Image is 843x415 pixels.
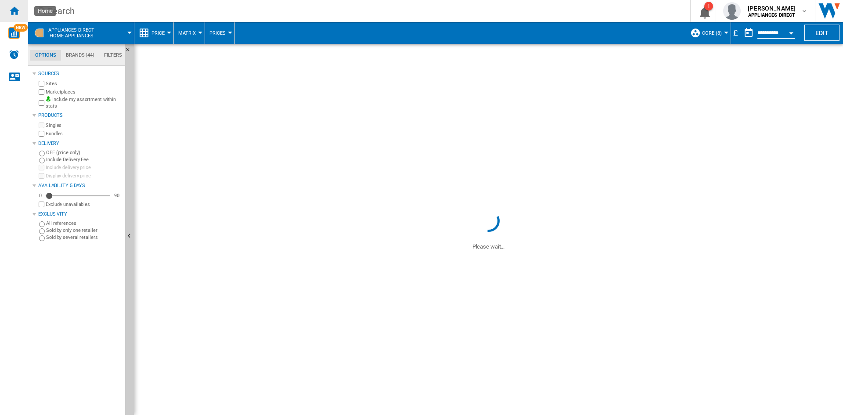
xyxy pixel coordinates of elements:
input: OFF (price only) [39,151,45,156]
button: Prices [209,22,230,44]
ng-transclude: Please wait... [472,243,505,250]
label: Display delivery price [46,173,122,179]
b: APPLIANCES DIRECT [748,12,795,18]
span: NEW [14,24,28,32]
span: Matrix [178,30,196,36]
div: 1 [704,2,713,11]
button: Price [151,22,169,44]
img: wise-card.svg [8,27,20,39]
div: 90 [112,192,122,199]
input: All references [39,221,45,227]
input: Include Delivery Fee [39,158,45,163]
div: Exclusivity [38,211,122,218]
md-tab-item: Brands (44) [61,50,99,61]
input: Sold by only one retailer [39,228,45,234]
div: APPLIANCES DIRECTHome appliances [32,22,130,44]
md-tab-item: Filters [99,50,127,61]
label: Include my assortment within stats [46,96,122,110]
button: Open calendar [783,24,799,40]
button: Hide [125,44,136,60]
div: Products [38,112,122,119]
div: Search [47,5,667,17]
div: Availability 5 Days [38,182,122,189]
div: £ [731,27,740,38]
div: Delivery [38,140,122,147]
input: Bundles [39,131,44,137]
span: core (8) [702,30,722,36]
span: Prices [209,30,226,36]
label: Exclude unavailables [46,201,122,208]
button: Matrix [178,22,200,44]
label: Sold by only one retailer [46,227,122,234]
button: Edit [804,25,839,41]
button: md-calendar [740,24,757,42]
label: Sold by several retailers [46,234,122,241]
span: APPLIANCES DIRECT:Home appliances [48,27,94,39]
input: Sites [39,81,44,87]
label: Marketplaces [46,89,122,95]
label: Bundles [46,130,122,137]
div: Sources [38,70,122,77]
input: Display delivery price [39,173,44,179]
label: Singles [46,122,122,129]
input: Include my assortment within stats [39,97,44,108]
img: mysite-bg-18x18.png [46,96,51,101]
button: core (8) [702,22,726,44]
span: Price [151,30,165,36]
input: Include delivery price [39,165,44,170]
label: Include delivery price [46,164,122,171]
div: Price [139,22,169,44]
label: Include Delivery Fee [46,156,122,163]
md-tab-item: Options [30,50,61,61]
label: Sites [46,80,122,87]
div: core (8) [690,22,726,44]
md-slider: Availability [46,191,110,200]
img: profile.jpg [723,2,741,20]
input: Marketplaces [39,89,44,95]
img: alerts-logo.svg [9,49,19,60]
input: Display delivery price [39,202,44,207]
label: OFF (price only) [46,149,122,156]
input: Sold by several retailers [39,235,45,241]
span: [PERSON_NAME] [748,4,796,13]
input: Singles [39,123,44,128]
button: APPLIANCES DIRECTHome appliances [48,22,103,44]
div: 0 [37,192,44,199]
label: All references [46,220,122,227]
